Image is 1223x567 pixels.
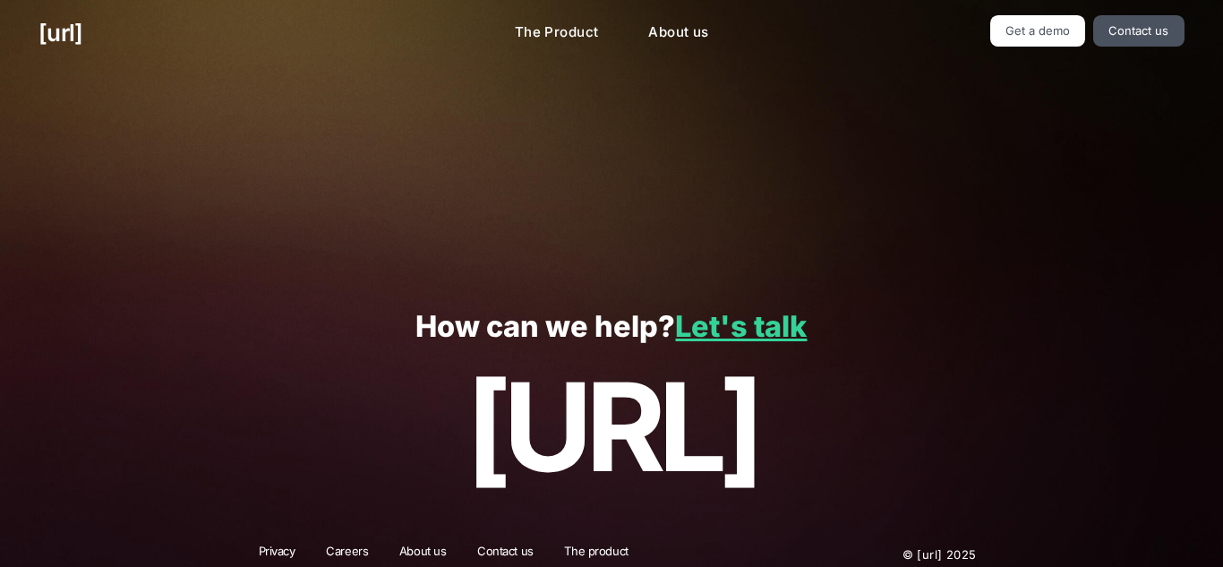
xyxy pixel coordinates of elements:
p: [URL] [38,358,1184,496]
a: Let's talk [675,309,807,344]
a: Get a demo [990,15,1086,47]
p: How can we help? [38,311,1184,344]
a: The product [552,543,639,566]
p: © [URL] 2025 [794,543,977,566]
a: About us [634,15,723,50]
a: [URL] [38,15,82,50]
a: Privacy [247,543,307,566]
a: Contact us [1093,15,1185,47]
a: Careers [314,543,380,566]
a: The Product [500,15,613,50]
a: About us [388,543,458,566]
a: Contact us [466,543,545,566]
